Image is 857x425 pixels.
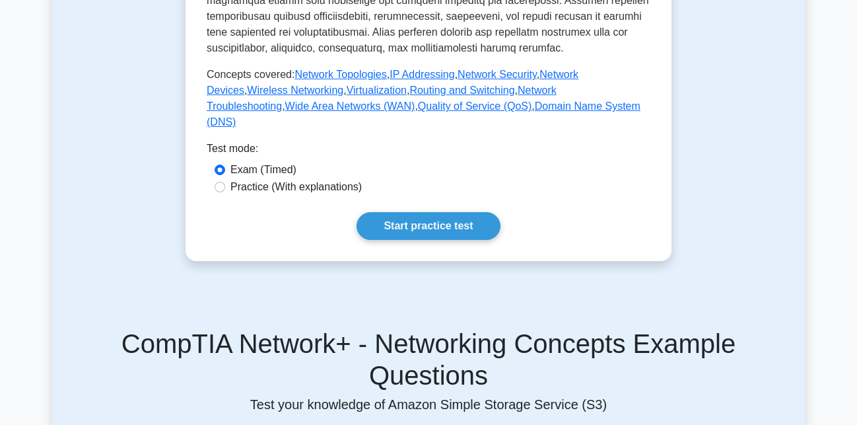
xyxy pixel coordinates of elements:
a: Network Devices [207,69,578,96]
a: Start practice test [357,212,500,240]
p: Test your knowledge of Amazon Simple Storage Service (S3) [60,397,797,412]
h5: CompTIA Network+ - Networking Concepts Example Questions [60,328,797,391]
div: Test mode: [207,141,650,162]
a: Virtualization [347,85,407,96]
a: IP Addressing [390,69,454,80]
a: Wide Area Networks (WAN) [285,100,415,112]
a: Wireless Networking [247,85,343,96]
p: Concepts covered: , , , , , , , , , , [207,67,650,130]
label: Exam (Timed) [230,162,296,178]
a: Network Security [458,69,537,80]
a: Quality of Service (QoS) [418,100,532,112]
a: Network Troubleshooting [207,85,557,112]
label: Practice (With explanations) [230,179,362,195]
a: Routing and Switching [409,85,514,96]
a: Network Topologies [294,69,386,80]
